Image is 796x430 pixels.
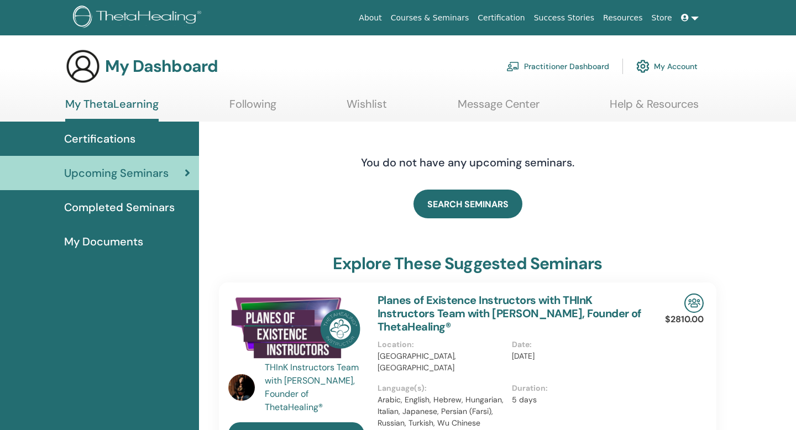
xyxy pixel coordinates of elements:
[64,199,175,216] span: Completed Seminars
[354,8,386,28] a: About
[64,233,143,250] span: My Documents
[265,361,367,414] a: THInK Instructors Team with [PERSON_NAME], Founder of ThetaHealing®
[684,293,704,313] img: In-Person Seminar
[228,374,255,401] img: default.jpg
[599,8,647,28] a: Resources
[427,198,509,210] span: SEARCH SEMINARS
[647,8,677,28] a: Store
[386,8,474,28] a: Courses & Seminars
[506,54,609,78] a: Practitioner Dashboard
[64,165,169,181] span: Upcoming Seminars
[105,56,218,76] h3: My Dashboard
[458,97,540,119] a: Message Center
[378,339,505,350] p: Location :
[512,394,640,406] p: 5 days
[294,156,642,169] h4: You do not have any upcoming seminars.
[65,97,159,122] a: My ThetaLearning
[73,6,205,30] img: logo.png
[378,350,505,374] p: [GEOGRAPHIC_DATA], [GEOGRAPHIC_DATA]
[347,97,387,119] a: Wishlist
[65,49,101,84] img: generic-user-icon.jpg
[378,293,641,334] a: Planes of Existence Instructors with THInK Instructors Team with [PERSON_NAME], Founder of ThetaH...
[636,57,650,76] img: cog.svg
[413,190,522,218] a: SEARCH SEMINARS
[636,54,698,78] a: My Account
[512,339,640,350] p: Date :
[610,97,699,119] a: Help & Resources
[64,130,135,147] span: Certifications
[512,382,640,394] p: Duration :
[378,382,505,394] p: Language(s) :
[530,8,599,28] a: Success Stories
[228,293,364,364] img: Planes of Existence Instructors
[378,394,505,429] p: Arabic, English, Hebrew, Hungarian, Italian, Japanese, Persian (Farsi), Russian, Turkish, Wu Chinese
[229,97,276,119] a: Following
[473,8,529,28] a: Certification
[333,254,602,274] h3: explore these suggested seminars
[665,313,704,326] p: $2810.00
[512,350,640,362] p: [DATE]
[506,61,520,71] img: chalkboard-teacher.svg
